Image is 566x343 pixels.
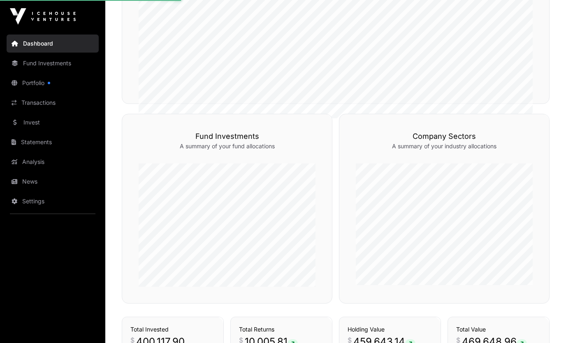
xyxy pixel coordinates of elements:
p: A summary of your industry allocations [356,142,533,150]
h3: Fund Investments [139,131,315,142]
a: Fund Investments [7,54,99,72]
a: Transactions [7,94,99,112]
a: Settings [7,192,99,210]
a: Dashboard [7,35,99,53]
img: Icehouse Ventures Logo [10,8,76,25]
p: A summary of your fund allocations [139,142,315,150]
h3: Total Value [456,325,541,334]
a: Analysis [7,153,99,171]
h3: Holding Value [348,325,432,334]
a: News [7,173,99,191]
h3: Company Sectors [356,131,533,142]
h3: Total Returns [239,325,324,334]
a: Invest [7,113,99,131]
h3: Total Invested [130,325,215,334]
a: Portfolio [7,74,99,92]
a: Statements [7,133,99,151]
iframe: Chat Widget [525,304,566,343]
